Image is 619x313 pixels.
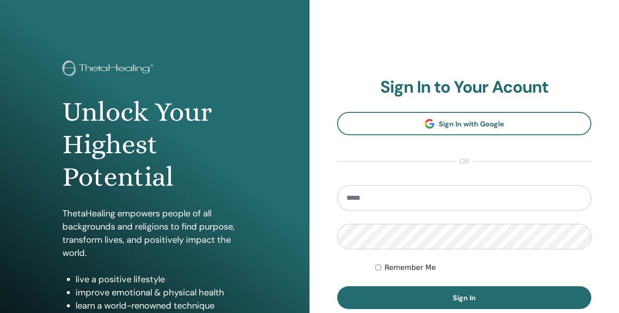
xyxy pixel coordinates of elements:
[337,286,591,309] button: Sign In
[76,286,247,299] li: improve emotional & physical health
[375,263,591,273] div: Keep me authenticated indefinitely or until I manually logout
[62,96,247,194] h1: Unlock Your Highest Potential
[455,156,473,167] span: or
[337,77,591,97] h2: Sign In to Your Acount
[76,299,247,312] li: learn a world-renowned technique
[385,263,436,273] label: Remember Me
[76,273,247,286] li: live a positive lifestyle
[337,112,591,135] a: Sign In with Google
[62,207,247,259] p: ThetaHealing empowers people of all backgrounds and religions to find purpose, transform lives, a...
[453,293,476,302] span: Sign In
[439,119,504,129] span: Sign In with Google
